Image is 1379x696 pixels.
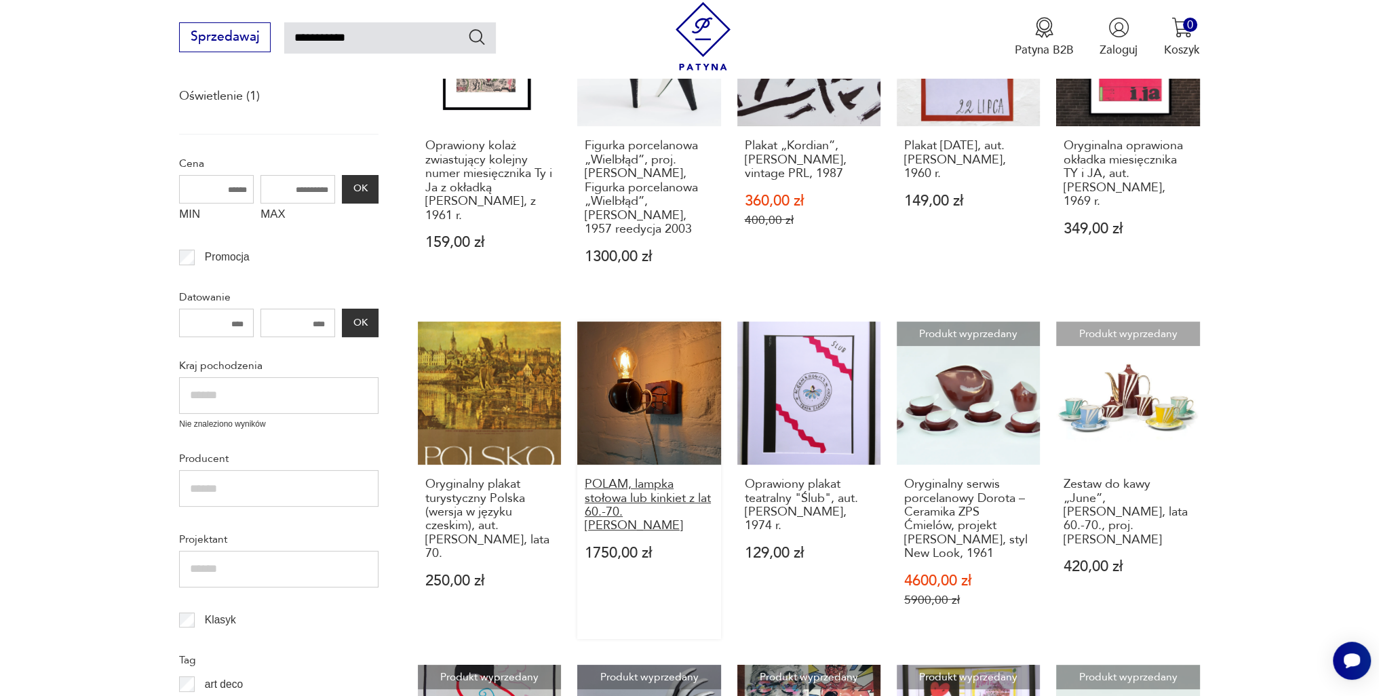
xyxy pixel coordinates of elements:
[737,322,880,639] a: Oprawiony plakat teatralny "Ślub", aut. Henryka Tomaszewskiego, 1974 r.Oprawiony plakat teatralny...
[1034,17,1055,38] img: Ikona medalu
[1064,139,1192,208] h3: Oryginalna oprawiona okładka miesięcznika TY i JA, aut. [PERSON_NAME], 1969 r.
[467,27,487,47] button: Szukaj
[1015,17,1074,58] a: Ikona medaluPatyna B2B
[205,248,250,266] p: Promocja
[342,309,378,337] button: OK
[260,204,335,229] label: MAX
[1108,17,1129,38] img: Ikonka użytkownika
[1164,42,1200,58] p: Koszyk
[1183,18,1197,32] div: 0
[205,676,243,693] p: art deco
[1333,642,1371,680] iframe: Smartsupp widget button
[904,139,1033,180] h3: Plakat [DATE], aut. [PERSON_NAME], 1960 r.
[585,478,714,533] h3: POLAM, lampka stołowa lub kinkiet z lat 60.-70. [PERSON_NAME]
[179,418,378,431] p: Nie znaleziono wyników
[744,194,873,208] p: 360,00 zł
[904,593,1033,607] p: 5900,00 zł
[1100,42,1138,58] p: Zaloguj
[577,322,720,639] a: POLAM, lampka stołowa lub kinkiet z lat 60.-70. Lech TomaszewskiPOLAM, lampka stołowa lub kinkiet...
[205,611,236,629] p: Klasyk
[179,530,378,548] p: Projektant
[425,574,554,588] p: 250,00 zł
[585,139,714,236] h3: Figurka porcelanowa „Wielbłąd”, proj. [PERSON_NAME], Figurka porcelanowa „Wielbłąd”, [PERSON_NAME...
[1015,42,1074,58] p: Patyna B2B
[744,139,873,180] h3: Plakat „Kordian”, [PERSON_NAME], vintage PRL, 1987
[1064,478,1192,547] h3: Zestaw do kawy „June”, [PERSON_NAME], lata 60.-70., proj. [PERSON_NAME]
[179,155,378,172] p: Cena
[179,85,260,108] a: Oświetlenie (1)
[1064,560,1192,574] p: 420,00 zł
[904,574,1033,588] p: 4600,00 zł
[1100,17,1138,58] button: Zaloguj
[897,322,1040,639] a: Produkt wyprzedanyOryginalny serwis porcelanowy Dorota – Ceramika ZPS Ćmielów, projekt Lubomir To...
[904,194,1033,208] p: 149,00 zł
[425,235,554,250] p: 159,00 zł
[904,478,1033,560] h3: Oryginalny serwis porcelanowy Dorota – Ceramika ZPS Ćmielów, projekt [PERSON_NAME], styl New Look...
[418,322,561,639] a: Oryginalny plakat turystyczny Polska (wersja w języku czeskim), aut. W. Tomaszewski, lata 70.Oryg...
[1171,17,1192,38] img: Ikona koszyka
[1064,222,1192,236] p: 349,00 zł
[179,357,378,374] p: Kraj pochodzenia
[1056,322,1199,639] a: Produkt wyprzedanyZestaw do kawy „June”, Ćmielów, lata 60.-70., proj. L. TomaszewskiZestaw do kaw...
[179,204,254,229] label: MIN
[179,651,378,669] p: Tag
[425,478,554,560] h3: Oryginalny plakat turystyczny Polska (wersja w języku czeskim), aut. [PERSON_NAME], lata 70.
[1015,17,1074,58] button: Patyna B2B
[179,450,378,467] p: Producent
[179,288,378,306] p: Datowanie
[425,139,554,222] h3: Oprawiony kolaż zwiastujący kolejny numer miesięcznika Ty i Ja z okładką [PERSON_NAME], z 1961 r.
[744,546,873,560] p: 129,00 zł
[179,22,271,52] button: Sprzedawaj
[744,213,873,227] p: 400,00 zł
[585,250,714,264] p: 1300,00 zł
[342,175,378,204] button: OK
[179,33,271,43] a: Sprzedawaj
[744,478,873,533] h3: Oprawiony plakat teatralny "Ślub", aut. [PERSON_NAME], 1974 r.
[669,2,737,71] img: Patyna - sklep z meblami i dekoracjami vintage
[585,546,714,560] p: 1750,00 zł
[1164,17,1200,58] button: 0Koszyk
